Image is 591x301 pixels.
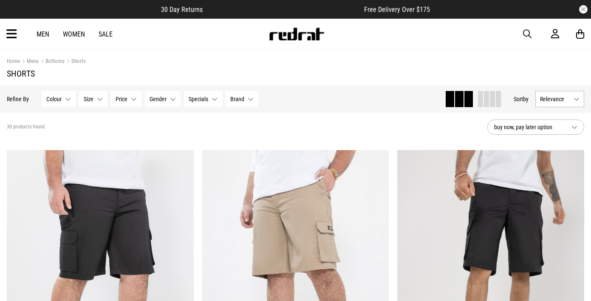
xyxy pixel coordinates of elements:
[7,96,29,102] p: Refine By
[514,94,529,104] button: Sortby
[523,96,529,102] span: by
[189,96,208,102] span: Specials
[99,30,113,38] a: Sale
[145,91,181,107] button: Gender
[63,30,85,38] a: Women
[269,28,325,40] img: Redrat logo
[37,30,49,38] a: Men
[7,58,20,64] a: Home
[79,91,107,107] button: Size
[150,96,167,102] span: Gender
[65,58,86,66] a: Shorts
[111,91,141,107] button: Price
[540,96,570,102] span: Relevance
[220,5,347,14] iframe: Customer reviews powered by Trustpilot
[46,96,62,102] span: Colour
[39,58,65,66] a: Bottoms
[84,96,93,102] span: Size
[226,91,258,107] button: Brand
[7,124,45,131] span: 30 products found
[116,96,127,102] span: Price
[184,91,222,107] button: Specials
[42,91,76,107] button: Colour
[364,6,430,14] span: Free Delivery Over $175
[230,96,244,102] span: Brand
[487,119,584,135] button: buy now, pay later option
[20,58,39,66] a: Mens
[535,91,584,107] button: Relevance
[7,68,584,79] h1: Shorts
[494,122,565,132] span: buy now, pay later option
[161,6,203,14] span: 30 Day Returns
